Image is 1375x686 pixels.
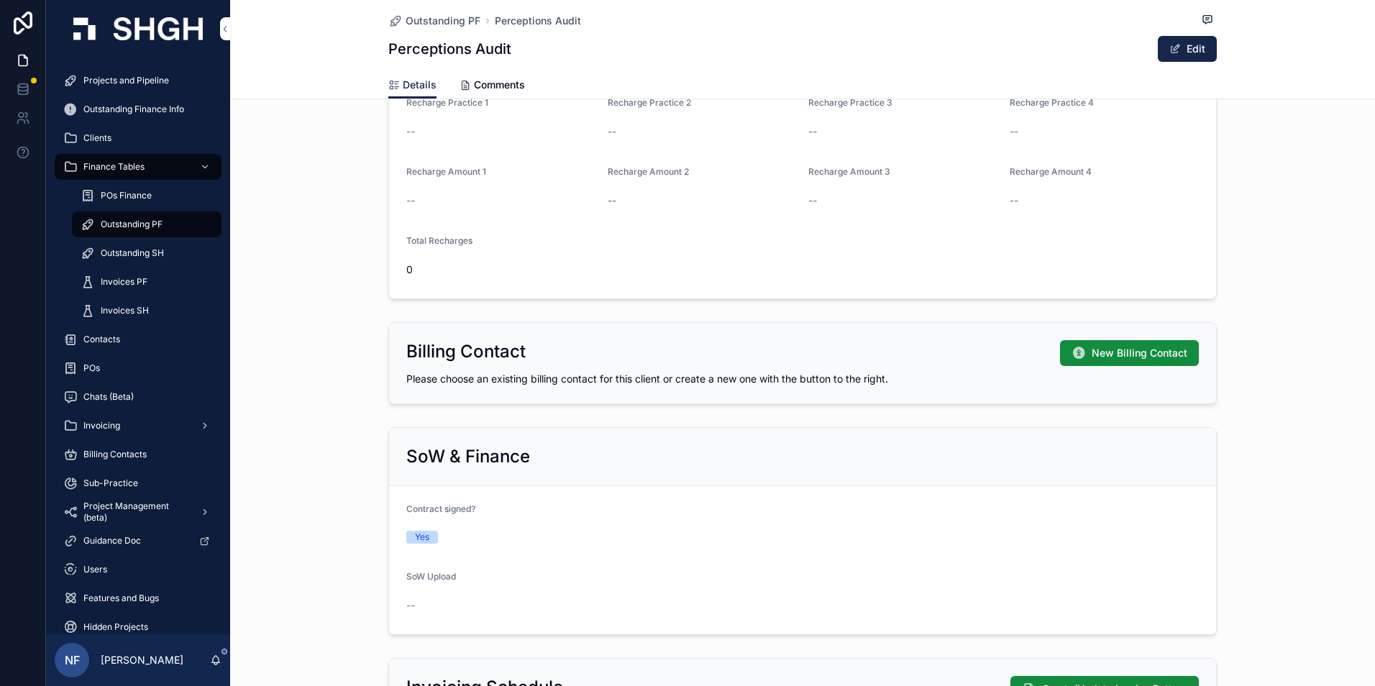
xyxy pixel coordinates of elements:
[83,132,111,144] span: Clients
[388,39,511,59] h1: Perceptions Audit
[72,298,221,324] a: Invoices SH
[1010,166,1092,177] span: Recharge Amount 4
[83,500,188,523] span: Project Management (beta)
[101,247,164,259] span: Outstanding SH
[808,166,890,177] span: Recharge Amount 3
[101,190,152,201] span: POs Finance
[83,362,100,374] span: POs
[55,384,221,410] a: Chats (Beta)
[55,442,221,467] a: Billing Contacts
[72,183,221,209] a: POs Finance
[83,449,147,460] span: Billing Contacts
[55,499,221,525] a: Project Management (beta)
[406,340,526,363] h2: Billing Contact
[474,78,525,92] span: Comments
[55,614,221,640] a: Hidden Projects
[388,14,480,28] a: Outstanding PF
[55,154,221,180] a: Finance Tables
[73,17,203,40] img: App logo
[72,269,221,295] a: Invoices PF
[406,193,415,208] span: --
[1060,340,1199,366] button: New Billing Contact
[55,355,221,381] a: POs
[83,535,141,546] span: Guidance Doc
[55,557,221,582] a: Users
[55,326,221,352] a: Contacts
[1158,36,1217,62] button: Edit
[55,585,221,611] a: Features and Bugs
[406,97,488,108] span: Recharge Practice 1
[83,161,145,173] span: Finance Tables
[55,470,221,496] a: Sub-Practice
[83,477,138,489] span: Sub-Practice
[72,211,221,237] a: Outstanding PF
[406,372,888,385] span: Please choose an existing billing contact for this client or create a new one with the button to ...
[1010,97,1094,108] span: Recharge Practice 4
[83,621,148,633] span: Hidden Projects
[495,14,581,28] a: Perceptions Audit
[608,97,691,108] span: Recharge Practice 2
[406,598,415,613] span: --
[101,653,183,667] p: [PERSON_NAME]
[83,564,107,575] span: Users
[608,166,689,177] span: Recharge Amount 2
[83,104,184,115] span: Outstanding Finance Info
[55,68,221,93] a: Projects and Pipeline
[55,125,221,151] a: Clients
[101,305,149,316] span: Invoices SH
[83,420,120,431] span: Invoicing
[72,240,221,266] a: Outstanding SH
[101,276,147,288] span: Invoices PF
[406,14,480,28] span: Outstanding PF
[101,219,163,230] span: Outstanding PF
[406,503,475,514] span: Contract signed?
[406,124,415,139] span: --
[406,571,456,582] span: SoW Upload
[608,124,616,139] span: --
[55,413,221,439] a: Invoicing
[808,97,892,108] span: Recharge Practice 3
[608,193,616,208] span: --
[808,124,817,139] span: --
[55,528,221,554] a: Guidance Doc
[83,75,169,86] span: Projects and Pipeline
[406,262,596,277] span: 0
[83,593,159,604] span: Features and Bugs
[406,445,530,468] h2: SoW & Finance
[83,391,134,403] span: Chats (Beta)
[1092,346,1187,360] span: New Billing Contact
[1010,124,1018,139] span: --
[46,58,230,634] div: scrollable content
[55,96,221,122] a: Outstanding Finance Info
[83,334,120,345] span: Contacts
[65,651,80,669] span: NF
[403,78,437,92] span: Details
[1010,193,1018,208] span: --
[415,531,429,544] div: Yes
[388,72,437,99] a: Details
[406,166,486,177] span: Recharge Amount 1
[808,193,817,208] span: --
[460,72,525,101] a: Comments
[406,235,472,246] span: Total Recharges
